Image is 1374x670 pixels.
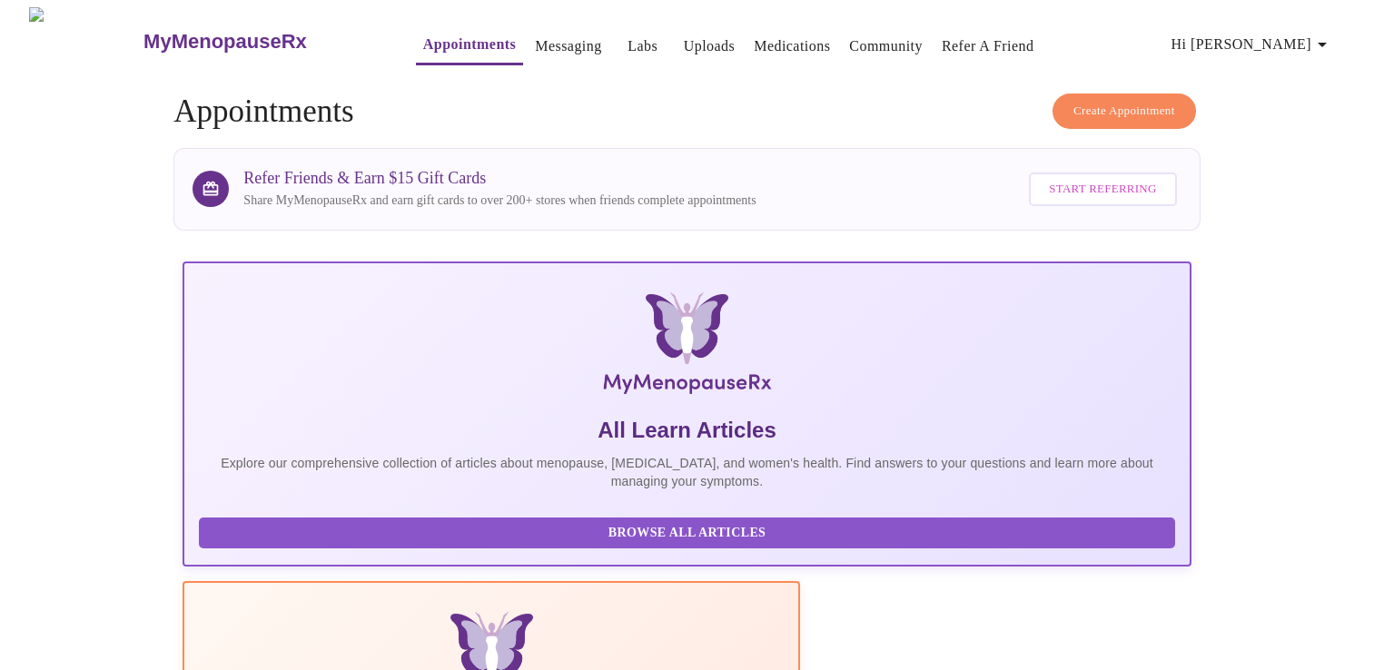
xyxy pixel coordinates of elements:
a: Refer a Friend [942,34,1034,59]
img: MyMenopauseRx Logo [351,292,1023,401]
a: Uploads [684,34,736,59]
button: Browse All Articles [199,517,1174,549]
h3: Refer Friends & Earn $15 Gift Cards [243,169,756,188]
button: Refer a Friend [934,28,1042,64]
button: Uploads [677,28,743,64]
span: Hi [PERSON_NAME] [1171,32,1333,57]
a: Appointments [423,32,516,57]
button: Appointments [416,26,523,65]
a: Messaging [535,34,601,59]
button: Hi [PERSON_NAME] [1164,26,1340,63]
span: Create Appointment [1073,101,1175,122]
button: Medications [746,28,837,64]
a: Community [849,34,923,59]
a: Browse All Articles [199,524,1179,539]
img: MyMenopauseRx Logo [29,7,142,75]
h3: MyMenopauseRx [143,30,307,54]
button: Start Referring [1029,172,1176,206]
span: Start Referring [1049,179,1156,200]
a: Start Referring [1024,163,1181,215]
button: Messaging [528,28,608,64]
p: Share MyMenopauseRx and earn gift cards to over 200+ stores when friends complete appointments [243,192,756,210]
h5: All Learn Articles [199,416,1174,445]
a: Labs [628,34,657,59]
h4: Appointments [173,94,1200,130]
span: Browse All Articles [217,522,1156,545]
button: Community [842,28,930,64]
button: Labs [614,28,672,64]
a: Medications [754,34,830,59]
button: Create Appointment [1053,94,1196,129]
p: Explore our comprehensive collection of articles about menopause, [MEDICAL_DATA], and women's hea... [199,454,1174,490]
a: MyMenopauseRx [142,10,380,74]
